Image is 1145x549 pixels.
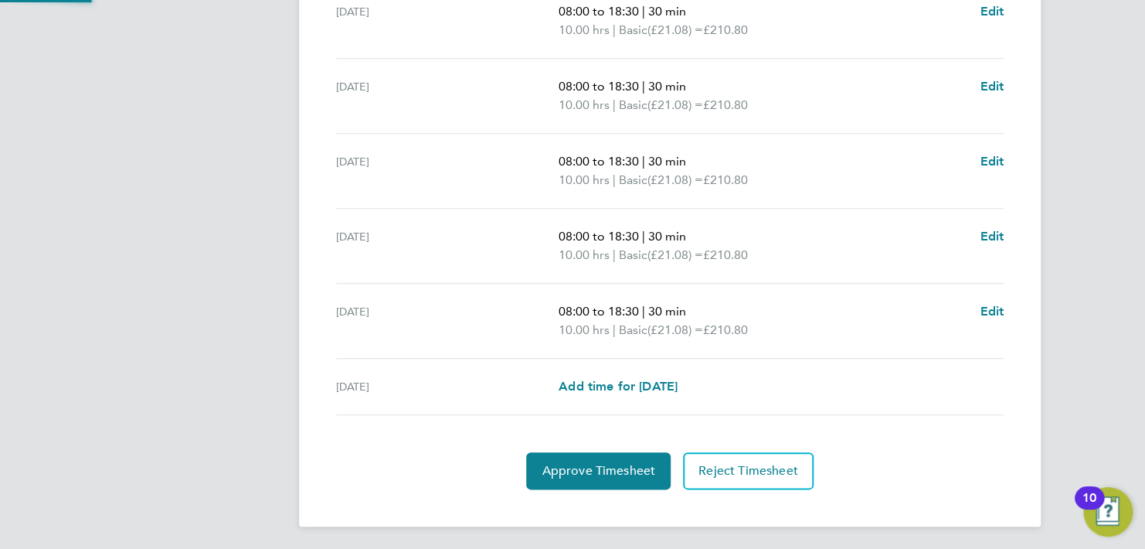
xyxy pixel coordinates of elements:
span: (£21.08) = [647,247,703,262]
div: [DATE] [336,377,559,396]
a: Edit [980,227,1004,246]
span: Basic [619,171,647,189]
a: Edit [980,77,1004,96]
div: [DATE] [336,152,559,189]
span: 08:00 to 18:30 [559,4,639,19]
span: 10.00 hrs [559,322,610,337]
a: Add time for [DATE] [559,377,678,396]
span: | [642,229,645,244]
span: Basic [619,246,647,264]
span: Edit [980,79,1004,94]
span: | [642,304,645,319]
span: £210.80 [703,22,748,37]
span: 30 min [648,79,686,94]
div: [DATE] [336,2,559,39]
span: | [642,79,645,94]
button: Reject Timesheet [683,452,814,489]
span: 30 min [648,229,686,244]
span: Reject Timesheet [698,463,798,479]
span: | [613,172,616,187]
span: Basic [619,96,647,114]
span: | [613,22,616,37]
span: £210.80 [703,97,748,112]
span: 08:00 to 18:30 [559,79,639,94]
span: | [642,154,645,169]
button: Open Resource Center, 10 new notifications [1083,487,1133,537]
span: (£21.08) = [647,22,703,37]
span: (£21.08) = [647,172,703,187]
span: 08:00 to 18:30 [559,229,639,244]
span: (£21.08) = [647,322,703,337]
span: Approve Timesheet [542,463,655,479]
span: £210.80 [703,247,748,262]
span: Basic [619,321,647,339]
span: 08:00 to 18:30 [559,304,639,319]
span: Edit [980,154,1004,169]
span: Add time for [DATE] [559,379,678,394]
span: 10.00 hrs [559,247,610,262]
span: (£21.08) = [647,97,703,112]
span: £210.80 [703,322,748,337]
div: [DATE] [336,77,559,114]
span: 30 min [648,304,686,319]
span: 10.00 hrs [559,22,610,37]
span: Basic [619,21,647,39]
div: 10 [1082,498,1096,518]
a: Edit [980,152,1004,171]
span: | [613,322,616,337]
span: Edit [980,229,1004,244]
span: | [642,4,645,19]
span: 10.00 hrs [559,97,610,112]
span: | [613,97,616,112]
span: | [613,247,616,262]
span: £210.80 [703,172,748,187]
span: 10.00 hrs [559,172,610,187]
span: Edit [980,304,1004,319]
a: Edit [980,302,1004,321]
span: 30 min [648,154,686,169]
div: [DATE] [336,227,559,264]
span: 30 min [648,4,686,19]
span: Edit [980,4,1004,19]
span: 08:00 to 18:30 [559,154,639,169]
div: [DATE] [336,302,559,339]
button: Approve Timesheet [526,452,671,489]
a: Edit [980,2,1004,21]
